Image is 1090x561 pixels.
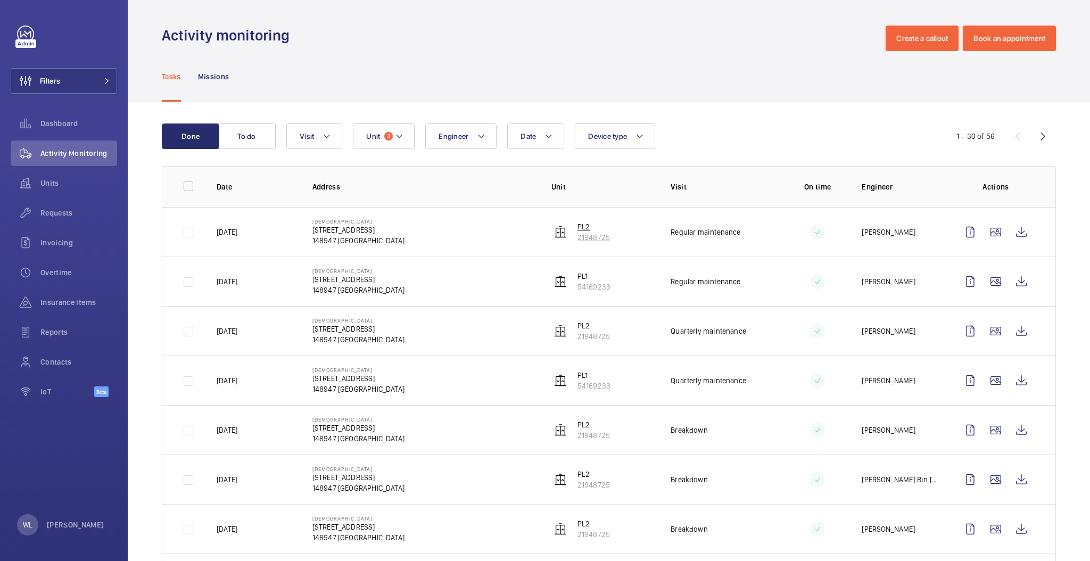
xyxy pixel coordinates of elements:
p: [PERSON_NAME] [47,519,104,530]
span: Units [40,178,117,188]
p: On time [790,181,845,192]
p: [DEMOGRAPHIC_DATA] [312,218,404,225]
p: WL [23,519,32,530]
button: Book an appointment [963,26,1056,51]
img: elevator.svg [554,374,567,387]
p: 21948725 [577,480,610,490]
span: Reports [40,327,117,337]
button: To do [218,123,276,149]
p: 21948725 [577,331,610,342]
p: PL2 [577,221,610,232]
p: Date [217,181,295,192]
p: Unit [551,181,654,192]
p: 21948725 [577,529,610,540]
p: PL2 [577,469,610,480]
p: [DATE] [217,524,237,534]
button: Visit [286,123,342,149]
p: [STREET_ADDRESS] [312,472,404,483]
p: [DEMOGRAPHIC_DATA] [312,466,404,472]
span: Visit [300,132,314,141]
p: [PERSON_NAME] [862,425,915,435]
span: 3 [384,132,393,141]
p: [DEMOGRAPHIC_DATA] [312,416,404,423]
p: [STREET_ADDRESS] [312,274,404,285]
span: Date [521,132,536,141]
span: Overtime [40,267,117,278]
p: [DEMOGRAPHIC_DATA] [312,317,404,324]
p: Breakdown [671,524,708,534]
p: PL1 [577,271,610,282]
p: Tasks [162,71,181,82]
button: Engineer [425,123,497,149]
button: Create a callout [886,26,959,51]
p: PL1 [577,370,610,381]
p: PL2 [577,320,610,331]
p: [DATE] [217,276,237,287]
p: 148947 [GEOGRAPHIC_DATA] [312,384,404,394]
button: Done [162,123,219,149]
p: [DATE] [217,425,237,435]
p: [PERSON_NAME] [862,227,915,237]
span: Contacts [40,357,117,367]
span: Dashboard [40,118,117,129]
p: Regular maintenance [671,276,740,287]
span: Filters [40,76,60,86]
p: Actions [957,181,1034,192]
p: 148947 [GEOGRAPHIC_DATA] [312,235,404,246]
p: Visit [671,181,773,192]
span: Unit [366,132,380,141]
img: elevator.svg [554,325,567,337]
p: 148947 [GEOGRAPHIC_DATA] [312,334,404,345]
p: [STREET_ADDRESS] [312,522,404,532]
p: Missions [198,71,229,82]
button: Filters [11,68,117,94]
p: [PERSON_NAME] [862,524,915,534]
span: Invoicing [40,237,117,248]
p: 148947 [GEOGRAPHIC_DATA] [312,433,404,444]
p: Regular maintenance [671,227,740,237]
p: Engineer [862,181,940,192]
p: [DEMOGRAPHIC_DATA] [312,367,404,373]
p: Breakdown [671,474,708,485]
p: [DATE] [217,326,237,336]
p: PL2 [577,518,610,529]
p: 148947 [GEOGRAPHIC_DATA] [312,483,404,493]
p: [PERSON_NAME] Bin [PERSON_NAME] [862,474,940,485]
p: Quarterly maintenance [671,326,746,336]
img: elevator.svg [554,424,567,436]
span: Insurance items [40,297,117,308]
span: IoT [40,386,94,397]
button: Unit3 [353,123,415,149]
p: [STREET_ADDRESS] [312,324,404,334]
p: 54169233 [577,381,610,391]
p: [DATE] [217,375,237,386]
span: Requests [40,208,117,218]
p: Breakdown [671,425,708,435]
p: PL2 [577,419,610,430]
p: [PERSON_NAME] [862,276,915,287]
p: [STREET_ADDRESS] [312,373,404,384]
p: Quarterly maintenance [671,375,746,386]
p: [STREET_ADDRESS] [312,225,404,235]
span: Activity Monitoring [40,148,117,159]
p: [DATE] [217,474,237,485]
span: Engineer [439,132,468,141]
p: Address [312,181,534,192]
p: [STREET_ADDRESS] [312,423,404,433]
p: 148947 [GEOGRAPHIC_DATA] [312,532,404,543]
img: elevator.svg [554,473,567,486]
span: Beta [94,386,109,397]
button: Date [507,123,564,149]
span: Device type [588,132,627,141]
p: [DEMOGRAPHIC_DATA] [312,515,404,522]
p: 148947 [GEOGRAPHIC_DATA] [312,285,404,295]
p: [DEMOGRAPHIC_DATA] [312,268,404,274]
p: 21948725 [577,430,610,441]
h1: Activity monitoring [162,26,296,45]
img: elevator.svg [554,523,567,535]
p: [DATE] [217,227,237,237]
img: elevator.svg [554,226,567,238]
p: [PERSON_NAME] [862,375,915,386]
div: 1 – 30 of 56 [956,131,995,142]
button: Device type [575,123,655,149]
